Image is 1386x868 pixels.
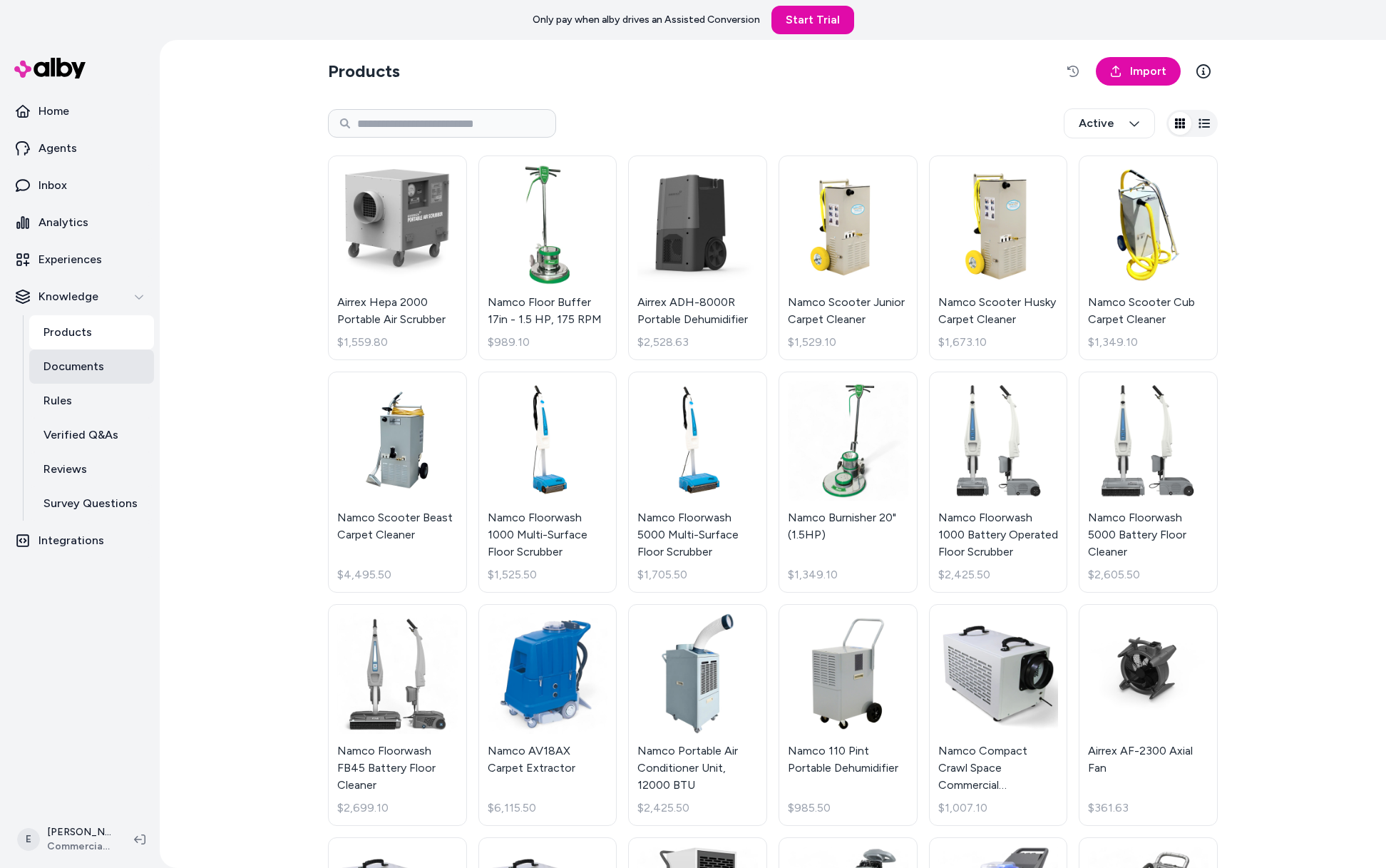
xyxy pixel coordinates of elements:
[929,372,1068,593] a: Namco Floorwash 1000 Battery Operated Floor ScrubberNamco Floorwash 1000 Battery Operated Floor S...
[6,131,154,165] a: Agents
[38,214,88,231] p: Analytics
[628,372,767,593] a: Namco Floorwash 5000 Multi-Surface Floor ScrubberNamco Floorwash 5000 Multi-Surface Floor Scrubbe...
[328,60,400,83] h2: Products
[6,280,154,314] button: Knowledge
[779,155,918,360] a: Namco Scooter Junior Carpet CleanerNamco Scooter Junior Carpet Cleaner$1,529.10
[779,372,918,593] a: Namco Burnisher 20" (1.5HP)Namco Burnisher 20" (1.5HP)$1,349.10
[38,177,67,194] p: Inbox
[29,315,154,349] a: Products
[478,372,617,593] a: Namco Floorwash 1000 Multi-Surface Floor ScrubberNamco Floorwash 1000 Multi-Surface Floor Scrubbe...
[29,452,154,486] a: Reviews
[1130,63,1166,80] span: Import
[1096,57,1181,86] a: Import
[29,486,154,521] a: Survey Questions
[38,288,98,305] p: Knowledge
[38,251,102,268] p: Experiences
[38,140,77,157] p: Agents
[9,817,123,862] button: E[PERSON_NAME]Commercial Cleaning Depot
[1064,108,1155,138] button: Active
[14,58,86,78] img: alby Logo
[779,604,918,826] a: Namco 110 Pint Portable DehumidifierNamco 110 Pint Portable Dehumidifier$985.50
[1079,372,1218,593] a: Namco Floorwash 5000 Battery Floor CleanerNamco Floorwash 5000 Battery Floor Cleaner$2,605.50
[43,392,72,409] p: Rules
[43,324,92,341] p: Products
[628,604,767,826] a: Namco Portable Air Conditioner Unit, 12000 BTUNamco Portable Air Conditioner Unit, 12000 BTU$2,42...
[43,427,118,444] p: Verified Q&As
[478,155,617,360] a: Namco Floor Buffer 17in - 1.5 HP, 175 RPMNamco Floor Buffer 17in - 1.5 HP, 175 RPM$989.10
[929,604,1068,826] a: Namco Compact Crawl Space Commercial Dehumidifier, 95 PintNamco Compact Crawl Space Commercial De...
[328,155,467,360] a: Airrex Hepa 2000 Portable Air ScrubberAirrex Hepa 2000 Portable Air Scrubber$1,559.80
[29,384,154,418] a: Rules
[43,461,87,478] p: Reviews
[43,495,138,512] p: Survey Questions
[6,242,154,277] a: Experiences
[1079,155,1218,360] a: Namco Scooter Cub Carpet CleanerNamco Scooter Cub Carpet Cleaner$1,349.10
[1079,604,1218,826] a: Airrex AF-2300 Axial FanAirrex AF-2300 Axial Fan$361.63
[929,155,1068,360] a: Namco Scooter Husky Carpet CleanerNamco Scooter Husky Carpet Cleaner$1,673.10
[38,532,104,549] p: Integrations
[43,358,104,375] p: Documents
[47,825,111,839] p: [PERSON_NAME]
[478,604,617,826] a: Namco AV18AX Carpet ExtractorNamco AV18AX Carpet Extractor$6,115.50
[328,372,467,593] a: Namco Scooter Beast Carpet CleanerNamco Scooter Beast Carpet Cleaner$4,495.50
[29,418,154,452] a: Verified Q&As
[6,524,154,558] a: Integrations
[38,103,69,120] p: Home
[47,839,111,854] span: Commercial Cleaning Depot
[29,349,154,384] a: Documents
[328,604,467,826] a: Namco Floorwash FB45 Battery Floor CleanerNamco Floorwash FB45 Battery Floor Cleaner$2,699.10
[533,13,760,27] p: Only pay when alby drives an Assisted Conversion
[17,828,40,851] span: E
[6,168,154,203] a: Inbox
[628,155,767,360] a: Airrex ADH-8000R Portable DehumidifierAirrex ADH-8000R Portable Dehumidifier$2,528.63
[771,6,854,34] a: Start Trial
[6,205,154,240] a: Analytics
[6,94,154,128] a: Home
